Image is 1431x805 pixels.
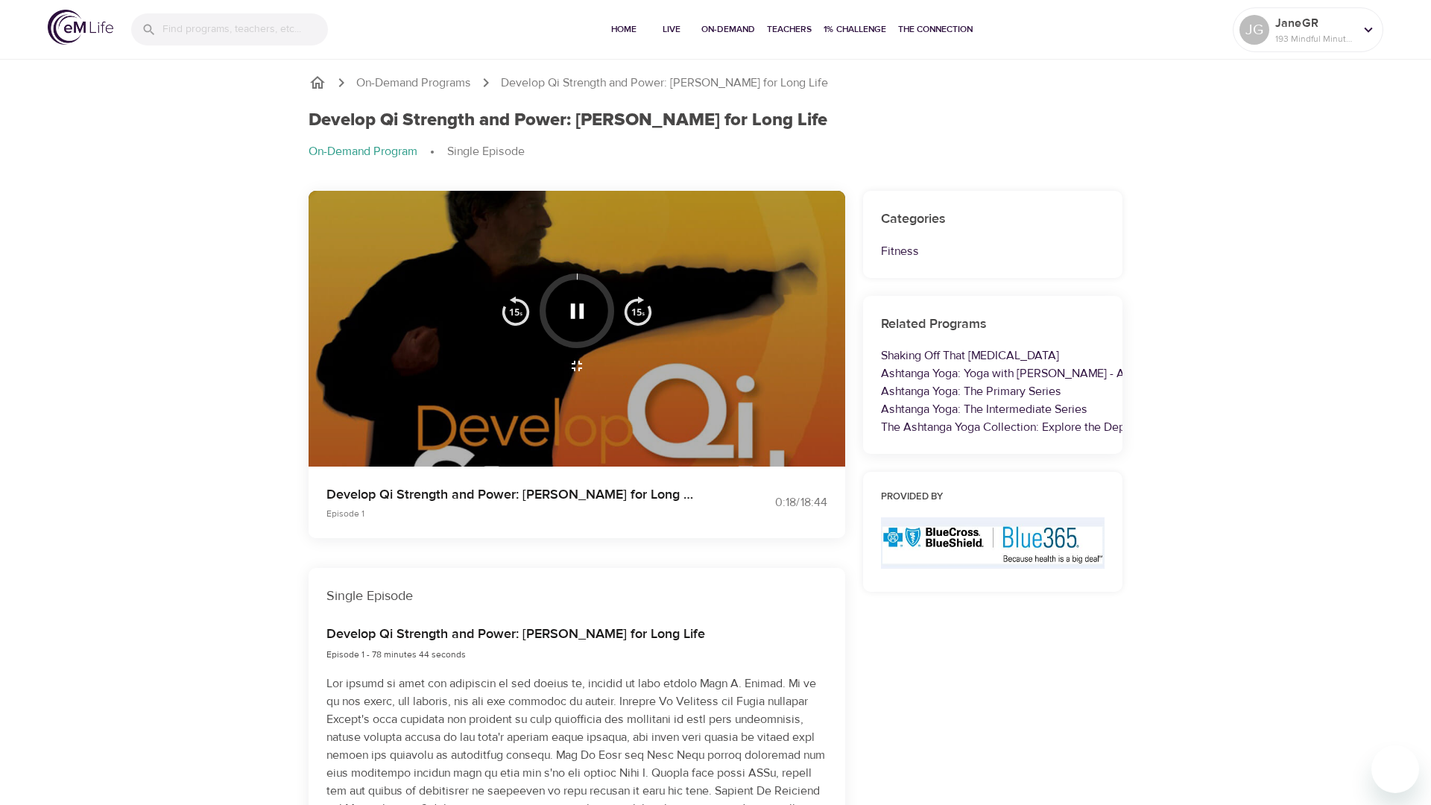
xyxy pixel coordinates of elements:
[162,13,328,45] input: Find programs, teachers, etc...
[1275,32,1354,45] p: 193 Mindful Minutes
[1275,14,1354,32] p: JaneGR
[309,143,417,160] p: On-Demand Program
[881,366,1288,381] a: Ashtanga Yoga: Yoga with [PERSON_NAME] - An Introduction to Ashtanga Yoga
[715,494,827,511] div: 0:18 / 18:44
[501,296,531,326] img: 15s_prev.svg
[881,242,1105,260] p: Fitness
[881,402,1087,417] a: Ashtanga Yoga: The Intermediate Series
[623,296,653,326] img: 15s_next.svg
[606,22,642,37] span: Home
[881,348,1059,363] a: Shaking Off That [MEDICAL_DATA]
[654,22,689,37] span: Live
[767,22,812,37] span: Teachers
[501,75,828,92] p: Develop Qi Strength and Power: [PERSON_NAME] for Long Life
[326,507,698,520] p: Episode 1
[881,517,1105,569] img: Blue365%20logo.JPG
[309,143,1122,161] nav: breadcrumb
[447,143,525,160] p: Single Episode
[326,484,698,505] p: Develop Qi Strength and Power: [PERSON_NAME] for Long Life
[356,75,471,92] a: On-Demand Programs
[701,22,755,37] span: On-Demand
[326,586,827,606] p: Single Episode
[898,22,973,37] span: The Connection
[1239,15,1269,45] div: JG
[881,314,1105,335] h6: Related Programs
[309,110,827,131] h1: Develop Qi Strength and Power: [PERSON_NAME] for Long Life
[881,420,1234,435] a: The Ashtanga Yoga Collection: Explore the Depths of Ashtanga Yoga
[309,74,1122,92] nav: breadcrumb
[881,384,1061,399] a: Ashtanga Yoga: The Primary Series
[881,209,1105,230] h6: Categories
[824,22,886,37] span: 1% Challenge
[326,624,705,645] h6: Develop Qi Strength and Power: [PERSON_NAME] for Long Life
[326,648,466,660] span: Episode 1 - 78 minutes 44 seconds
[48,10,113,45] img: logo
[1371,745,1419,793] iframe: Button to launch messaging window
[881,490,1105,505] h6: Provided by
